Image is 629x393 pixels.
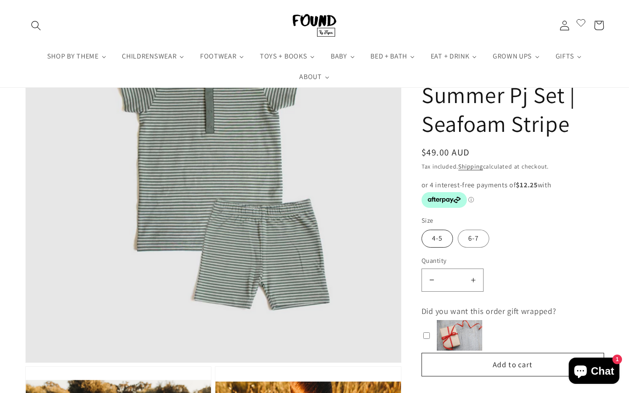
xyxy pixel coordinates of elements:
[458,162,483,170] a: Shipping
[548,45,590,66] a: GIFTS
[192,45,252,66] a: FOOTWEAR
[329,52,348,60] span: BABY
[554,52,575,60] span: GIFTS
[363,45,423,66] a: BED + BATH
[422,256,604,265] label: Quantity
[566,358,622,386] inbox-online-store-chat: Shopify online store chat
[423,45,485,66] a: EAT + DRINK
[491,52,533,60] span: GROWN UPS
[323,45,363,66] a: BABY
[291,66,337,87] a: ABOUT
[429,52,470,60] span: EAT + DRINK
[39,45,114,66] a: SHOP BY THEME
[422,146,470,158] span: $49.00 AUD
[422,52,604,138] h1: THE REST - Summer Pj Set | Seafoam Stripe
[437,320,482,351] img: 718d66c15d08669852642fdc1bee3623.jpg
[120,52,177,60] span: CHILDRENSWEAR
[198,52,238,60] span: FOOTWEAR
[293,14,336,37] img: FOUND By Flynn logo
[576,14,586,36] a: Open Wishlist
[114,45,193,66] a: CHILDRENSWEAR
[25,14,48,36] summary: Search
[458,230,489,248] label: 6-7
[258,52,308,60] span: TOYS + BOOKS
[45,52,100,60] span: SHOP BY THEME
[252,45,323,66] a: TOYS + BOOKS
[422,216,434,225] legend: Size
[297,72,322,81] span: ABOUT
[422,304,604,318] div: Did you want this order gift wrapped?
[576,17,586,31] span: Open Wishlist
[422,230,453,248] label: 4-5
[485,45,548,66] a: GROWN UPS
[422,162,604,171] div: Tax included. calculated at checkout.
[422,353,604,376] button: Add to cart
[369,52,408,60] span: BED + BATH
